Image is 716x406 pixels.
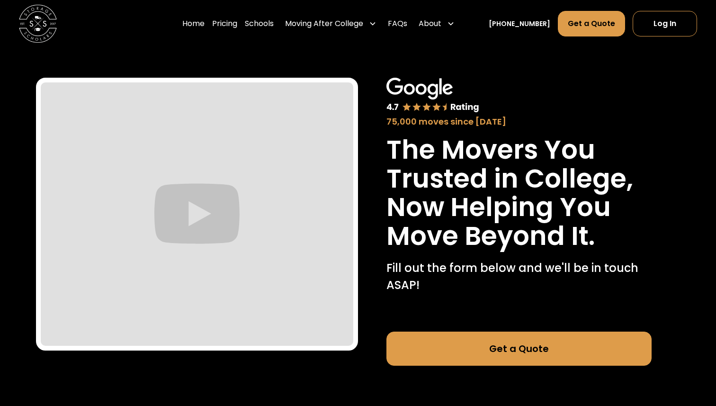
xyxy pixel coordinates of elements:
p: Fill out the form below and we'll be in touch ASAP! [386,260,652,294]
a: Schools [245,10,274,37]
a: Get a Quote [558,11,625,36]
a: Home [182,10,205,37]
a: [PHONE_NUMBER] [489,19,550,29]
a: FAQs [388,10,407,37]
div: Moving After College [285,18,363,29]
a: Log In [633,11,697,36]
img: Storage Scholars main logo [19,5,57,43]
div: 75,000 moves since [DATE] [386,115,652,128]
a: Get a Quote [386,332,652,366]
h1: The Movers You Trusted in College, Now Helping You Move Beyond It. [386,135,652,250]
img: Google 4.7 star rating [386,78,479,113]
iframe: Graduate Shipping [41,82,353,346]
a: Pricing [212,10,237,37]
div: About [419,18,441,29]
